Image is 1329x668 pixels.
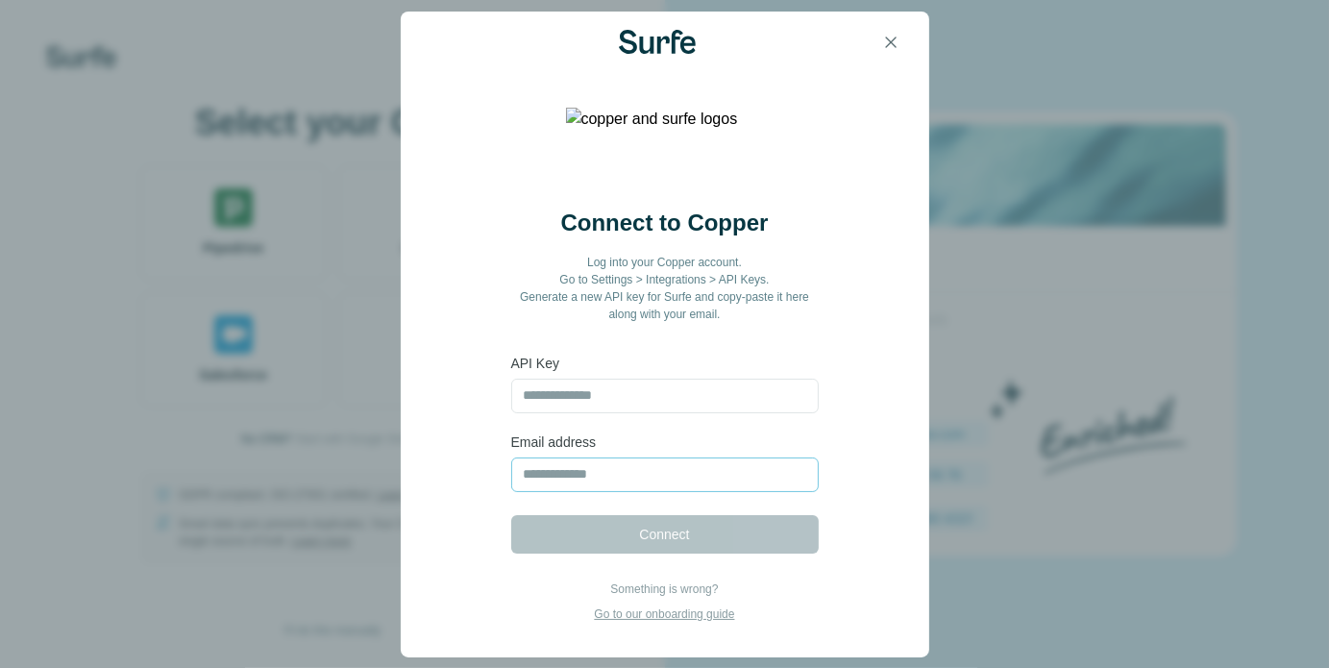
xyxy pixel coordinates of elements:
p: Log into your Copper account. Go to Settings > Integrations > API Keys. Generate a new API key fo... [511,254,819,323]
p: Go to our onboarding guide [594,606,734,623]
img: Surfe Logo [619,30,696,53]
label: Email address [511,433,819,452]
label: API Key [511,354,819,373]
img: copper and surfe logos [566,108,764,185]
h2: Connect to Copper [561,208,769,238]
p: Something is wrong? [594,581,734,598]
